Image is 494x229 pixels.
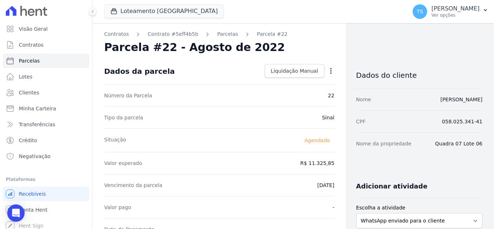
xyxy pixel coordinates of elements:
dt: Valor pago [104,204,131,211]
a: Contratos [104,30,129,38]
label: Escolha a atividade [356,204,482,212]
dd: - [333,204,335,211]
dt: Número da Parcela [104,92,152,99]
p: Ver opções [431,12,480,18]
a: Parcelas [217,30,238,38]
h3: Adicionar atividade [356,182,427,191]
a: Liquidação Manual [265,64,324,78]
div: Open Intercom Messenger [7,204,25,222]
dt: Nome [356,96,371,103]
span: Visão Geral [19,25,48,33]
a: Contrato #5eff4b5b [148,30,198,38]
span: Lotes [19,73,33,80]
dd: [DATE] [317,182,334,189]
h2: Parcela #22 - Agosto de 2022 [104,41,285,54]
a: Contratos [3,38,89,52]
p: [PERSON_NAME] [431,5,480,12]
a: Parcela #22 [257,30,288,38]
dt: CPF [356,118,366,125]
span: Conta Hent [19,206,47,213]
a: Transferências [3,117,89,132]
h3: Dados do cliente [356,71,482,80]
span: Recebíveis [19,190,46,198]
span: Clientes [19,89,39,96]
dd: Sinal [322,114,334,121]
a: Negativação [3,149,89,164]
dd: 22 [328,92,335,99]
span: Negativação [19,153,51,160]
dt: Valor esperado [104,160,142,167]
a: Parcelas [3,54,89,68]
button: Loteamento [GEOGRAPHIC_DATA] [104,4,224,18]
a: Recebíveis [3,187,89,201]
a: Minha Carteira [3,101,89,116]
a: [PERSON_NAME] [440,97,482,102]
dt: Vencimento da parcela [104,182,162,189]
span: Crédito [19,137,37,144]
span: Parcelas [19,57,40,64]
dd: Quadra 07 Lote 06 [435,140,482,147]
a: Lotes [3,69,89,84]
span: Liquidação Manual [271,67,318,75]
a: Visão Geral [3,22,89,36]
div: Dados da parcela [104,67,175,76]
span: Minha Carteira [19,105,56,112]
span: Contratos [19,41,43,48]
dd: R$ 11.325,85 [300,160,334,167]
dt: Nome da propriedade [356,140,412,147]
span: Transferências [19,121,55,128]
a: Conta Hent [3,203,89,217]
dt: Situação [104,136,126,145]
a: Crédito [3,133,89,148]
dt: Tipo da parcela [104,114,143,121]
nav: Breadcrumb [104,30,335,38]
span: Agendado [300,136,335,145]
span: TS [417,9,423,14]
button: TS [PERSON_NAME] Ver opções [407,1,494,22]
dd: 058.025.341-41 [442,118,482,125]
a: Clientes [3,85,89,100]
div: Plataformas [6,175,86,184]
